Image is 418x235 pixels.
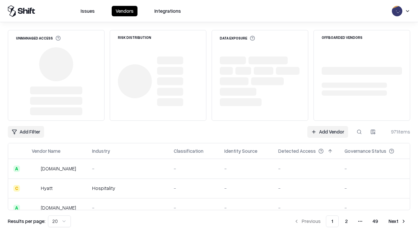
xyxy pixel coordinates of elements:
div: Detected Access [278,148,316,154]
img: intrado.com [32,165,38,172]
div: Hyatt [41,185,53,192]
img: primesec.co.il [32,205,38,211]
div: - [278,185,334,192]
div: Governance Status [345,148,386,154]
div: Offboarded Vendors [322,36,362,39]
button: Next [385,215,410,227]
div: Industry [92,148,110,154]
button: 49 [367,215,383,227]
div: Vendor Name [32,148,60,154]
button: Add Filter [8,126,44,138]
div: A [13,205,20,211]
button: Integrations [151,6,185,16]
div: Classification [174,148,203,154]
button: Issues [77,6,99,16]
div: - [345,204,405,211]
div: - [278,204,334,211]
nav: pagination [290,215,410,227]
div: - [278,165,334,172]
div: Unmanaged Access [16,36,61,41]
div: Data Exposure [220,36,255,41]
button: Vendors [112,6,137,16]
p: Results per page: [8,218,45,225]
div: - [224,204,268,211]
div: - [345,165,405,172]
div: 971 items [384,128,410,135]
a: Add Vendor [307,126,348,138]
div: C [13,185,20,192]
button: 1 [326,215,339,227]
div: Identity Source [224,148,257,154]
div: - [174,185,214,192]
div: - [174,204,214,211]
img: Hyatt [32,185,38,192]
div: [DOMAIN_NAME] [41,204,76,211]
div: - [174,165,214,172]
div: - [224,165,268,172]
button: 2 [340,215,353,227]
div: - [345,185,405,192]
div: - [224,185,268,192]
div: A [13,165,20,172]
div: Risk Distribution [118,36,151,39]
div: Hospitality [92,185,163,192]
div: [DOMAIN_NAME] [41,165,76,172]
div: - [92,165,163,172]
div: - [92,204,163,211]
